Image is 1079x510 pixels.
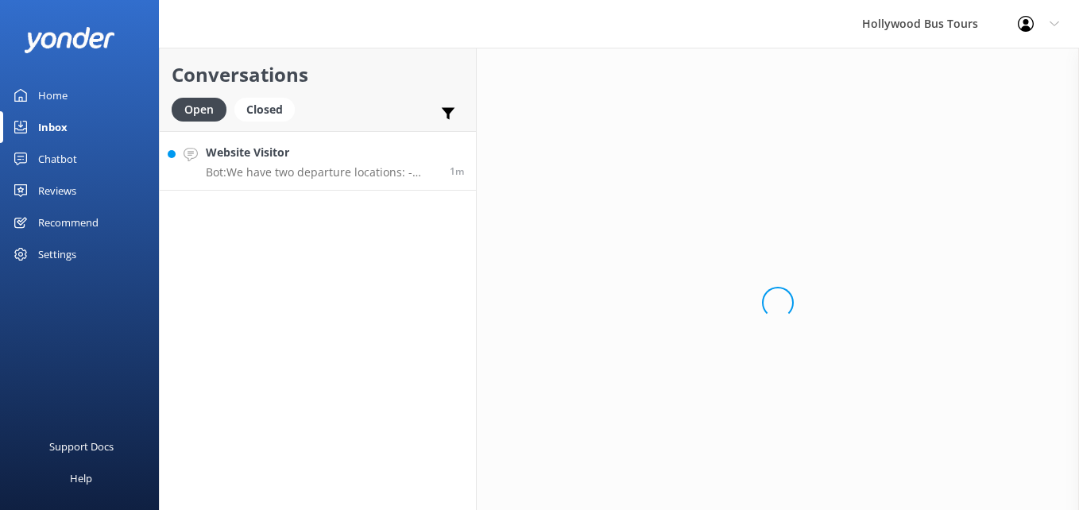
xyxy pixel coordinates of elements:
a: Closed [234,100,303,118]
div: Inbox [38,111,68,143]
div: Reviews [38,175,76,207]
div: Chatbot [38,143,77,175]
h4: Website Visitor [206,144,438,161]
div: Closed [234,98,295,122]
div: Help [70,462,92,494]
div: Open [172,98,226,122]
a: Website VisitorBot:We have two departure locations: - [STREET_ADDRESS]. Please check-in inside th... [160,131,476,191]
span: Aug 25 2025 04:17pm (UTC -07:00) America/Tijuana [450,164,464,178]
img: yonder-white-logo.png [24,27,115,53]
a: Open [172,100,234,118]
div: Home [38,79,68,111]
h2: Conversations [172,60,464,90]
p: Bot: We have two departure locations: - [STREET_ADDRESS]. Please check-in inside the [GEOGRAPHIC_... [206,165,438,180]
div: Recommend [38,207,99,238]
div: Settings [38,238,76,270]
div: Support Docs [49,431,114,462]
